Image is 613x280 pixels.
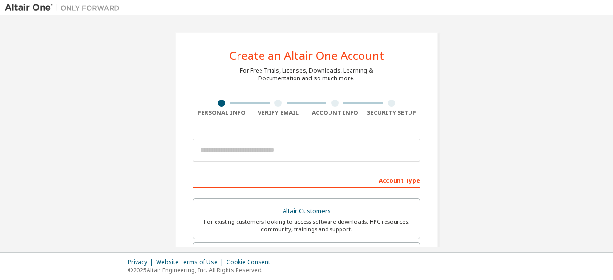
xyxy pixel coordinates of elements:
div: Website Terms of Use [156,258,227,266]
div: Create an Altair One Account [229,50,384,61]
div: Altair Customers [199,204,414,218]
div: Security Setup [363,109,420,117]
div: Personal Info [193,109,250,117]
div: For Free Trials, Licenses, Downloads, Learning & Documentation and so much more. [240,67,373,82]
img: Altair One [5,3,125,12]
div: Privacy [128,258,156,266]
div: Account Info [306,109,363,117]
div: Verify Email [250,109,307,117]
div: For existing customers looking to access software downloads, HPC resources, community, trainings ... [199,218,414,233]
div: Account Type [193,172,420,188]
div: Cookie Consent [227,258,276,266]
p: © 2025 Altair Engineering, Inc. All Rights Reserved. [128,266,276,274]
